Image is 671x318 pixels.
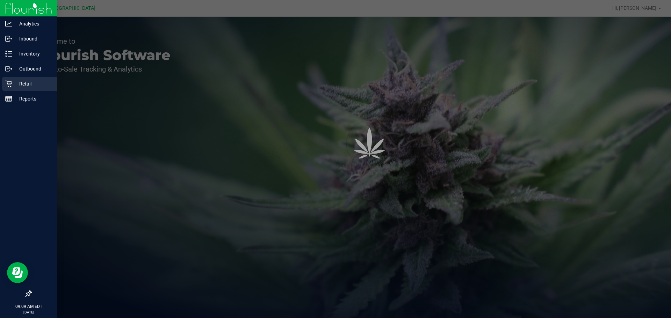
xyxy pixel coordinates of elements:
[12,20,54,28] p: Analytics
[5,80,12,87] inline-svg: Retail
[12,50,54,58] p: Inventory
[7,262,28,283] iframe: Resource center
[3,310,54,315] p: [DATE]
[5,50,12,57] inline-svg: Inventory
[3,303,54,310] p: 09:09 AM EDT
[12,35,54,43] p: Inbound
[12,80,54,88] p: Retail
[5,20,12,27] inline-svg: Analytics
[5,95,12,102] inline-svg: Reports
[12,95,54,103] p: Reports
[5,35,12,42] inline-svg: Inbound
[12,65,54,73] p: Outbound
[5,65,12,72] inline-svg: Outbound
